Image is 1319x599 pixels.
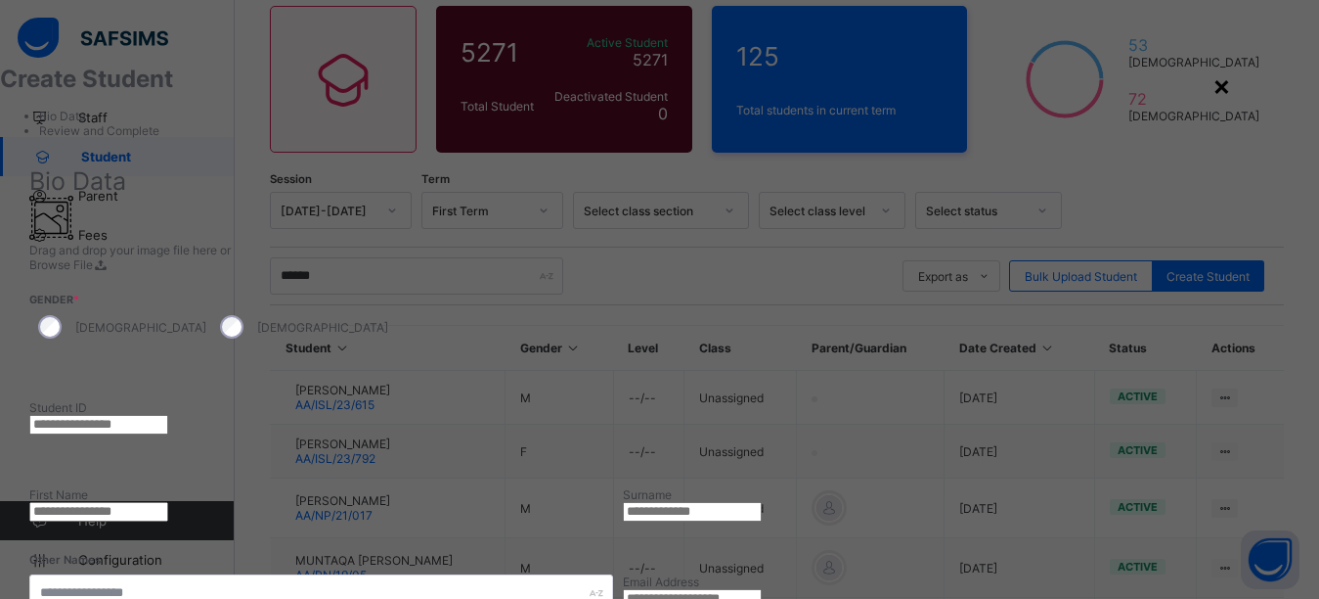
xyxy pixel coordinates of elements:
span: Bio Data [29,166,126,196]
label: Email Address [623,575,699,589]
label: First Name [29,487,88,502]
span: Gender [29,294,613,306]
span: Bio Data [39,109,86,123]
label: Student ID [29,400,87,415]
span: Drag and drop your image file here or [29,243,231,257]
label: [DEMOGRAPHIC_DATA] [257,320,388,335]
label: Surname [623,487,672,502]
label: [DEMOGRAPHIC_DATA] [75,320,206,335]
span: Browse File [29,257,93,272]
div: × [1212,69,1231,102]
span: Review and Complete [39,123,159,138]
div: Drag and drop your image file here orBrowse File [29,196,1221,272]
label: Other Names [29,553,101,567]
